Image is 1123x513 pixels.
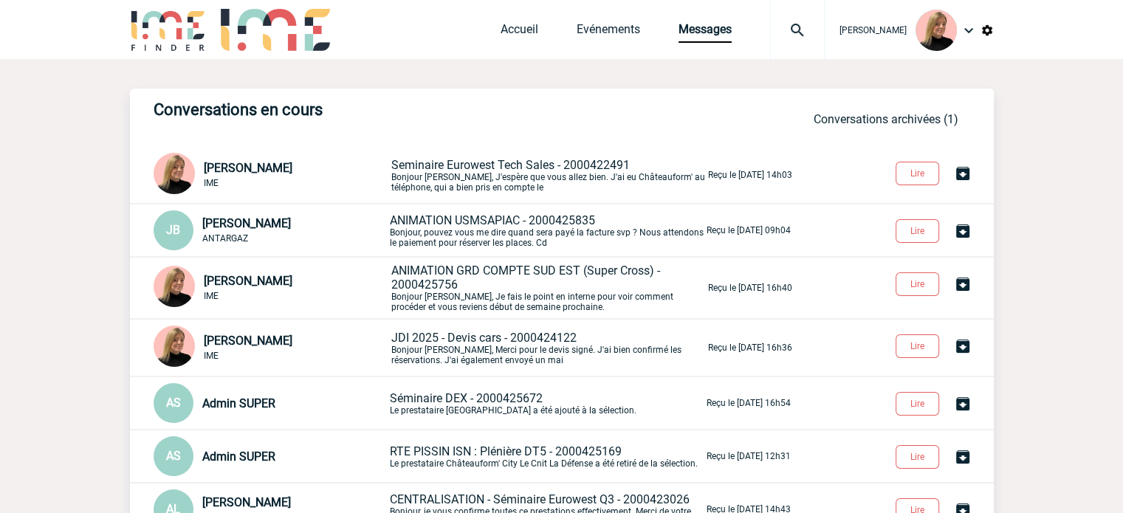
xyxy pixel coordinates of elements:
a: Lire [884,338,954,352]
p: Le prestataire [GEOGRAPHIC_DATA] a été ajouté à la sélection. [390,391,704,416]
a: Lire [884,223,954,237]
a: Evénements [577,22,640,43]
a: Lire [884,276,954,290]
span: IME [204,351,219,361]
p: Bonjour, pouvez vous me dire quand sera payé la facture svp ? Nous attendons le paiement pour rés... [390,213,704,248]
a: Lire [884,396,954,410]
span: [PERSON_NAME] [204,274,292,288]
p: Reçu le [DATE] 14h03 [708,170,792,180]
p: Reçu le [DATE] 16h40 [708,283,792,293]
span: ANIMATION USMSAPIAC - 2000425835 [390,213,595,227]
p: Reçu le [DATE] 16h36 [708,342,792,353]
div: Conversation privée : Client - Agence [154,326,388,370]
a: Lire [884,449,954,463]
p: Le prestataire Châteauform' City Le Cnit La Défense a été retiré de la sélection. [390,444,704,469]
a: JB [PERSON_NAME] ANTARGAZ ANIMATION USMSAPIAC - 2000425835Bonjour, pouvez vous me dire quand sera... [154,222,791,236]
a: Accueil [501,22,538,43]
button: Lire [896,162,939,185]
div: Conversation privée : Client - Agence [154,266,388,310]
button: Lire [896,445,939,469]
img: Archiver la conversation [954,275,972,293]
a: AS Admin SUPER RTE PISSIN ISN : Plénière DT5 - 2000425169Le prestataire Châteauform' City Le Cnit... [154,448,791,462]
span: Admin SUPER [202,396,275,410]
span: IME [204,178,219,188]
p: Reçu le [DATE] 16h54 [707,398,791,408]
span: Seminaire Eurowest Tech Sales - 2000422491 [391,158,630,172]
span: AS [166,396,181,410]
a: [PERSON_NAME] IME JDI 2025 - Devis cars - 2000424122Bonjour [PERSON_NAME], Merci pour le devis si... [154,340,792,354]
span: JB [166,223,180,237]
img: Archiver la conversation [954,222,972,240]
p: Bonjour [PERSON_NAME], J'espère que vous allez bien. J'ai eu Châteauform' au téléphone, qui a bie... [391,158,705,193]
span: RTE PISSIN ISN : Plénière DT5 - 2000425169 [390,444,622,458]
span: [PERSON_NAME] [204,334,292,348]
a: Messages [679,22,732,43]
span: CENTRALISATION - Séminaire Eurowest Q3 - 2000423026 [390,492,690,506]
button: Lire [896,334,939,358]
a: [PERSON_NAME] IME Seminaire Eurowest Tech Sales - 2000422491Bonjour [PERSON_NAME], J'espère que v... [154,167,792,181]
span: JDI 2025 - Devis cars - 2000424122 [391,331,577,345]
p: Bonjour [PERSON_NAME], Je fais le point en interne pour voir comment procéder et vous reviens déb... [391,264,705,312]
div: Conversation privée : Client - Agence [154,436,387,476]
img: Archiver la conversation [954,165,972,182]
a: AS Admin SUPER Séminaire DEX - 2000425672Le prestataire [GEOGRAPHIC_DATA] a été ajouté à la sélec... [154,395,791,409]
div: Conversation privée : Client - Agence [154,383,387,423]
img: 131233-0.png [154,326,195,367]
span: [PERSON_NAME] [202,216,291,230]
button: Lire [896,272,939,296]
span: ANTARGAZ [202,233,248,244]
img: 131233-0.png [154,266,195,307]
img: 131233-0.png [916,10,957,51]
h3: Conversations en cours [154,100,597,119]
img: Archiver la conversation [954,337,972,355]
button: Lire [896,219,939,243]
button: Lire [896,392,939,416]
span: [PERSON_NAME] [839,25,907,35]
img: Archiver la conversation [954,448,972,466]
span: [PERSON_NAME] [204,161,292,175]
p: Reçu le [DATE] 12h31 [707,451,791,461]
span: ANIMATION GRD COMPTE SUD EST (Super Cross) - 2000425756 [391,264,660,292]
a: Lire [884,165,954,179]
img: IME-Finder [130,9,207,51]
a: Conversations archivées (1) [814,112,958,126]
img: 131233-0.png [154,153,195,194]
img: Archiver la conversation [954,395,972,413]
span: IME [204,291,219,301]
p: Reçu le [DATE] 09h04 [707,225,791,235]
a: [PERSON_NAME] IME ANIMATION GRD COMPTE SUD EST (Super Cross) - 2000425756Bonjour [PERSON_NAME], J... [154,280,792,294]
span: AS [166,449,181,463]
p: Bonjour [PERSON_NAME], Merci pour le devis signé. J'ai bien confirmé les réservations. J'ai égale... [391,331,705,365]
span: Séminaire DEX - 2000425672 [390,391,543,405]
div: Conversation privée : Client - Agence [154,210,387,250]
span: [PERSON_NAME] [202,495,291,509]
span: Admin SUPER [202,450,275,464]
div: Conversation privée : Client - Agence [154,153,388,197]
